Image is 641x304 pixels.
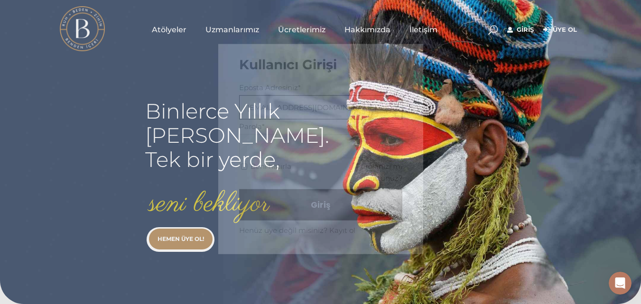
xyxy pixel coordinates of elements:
span: Henüz üye değil misiniz? [239,226,327,235]
iframe: Intercom live chat [609,272,632,295]
h3: Kullanıcı Girişi [239,57,402,73]
a: Parolanızı mı unuttunuz? [356,162,402,183]
span: Giriş [311,197,330,213]
input: Üç veya daha fazla karakter [239,95,402,120]
label: Parola* [239,120,265,132]
button: Giriş [239,189,402,221]
a: Kayıt ol [329,226,355,235]
label: Eposta Adresiniz* [239,82,301,93]
label: Beni hatırla [251,160,291,172]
